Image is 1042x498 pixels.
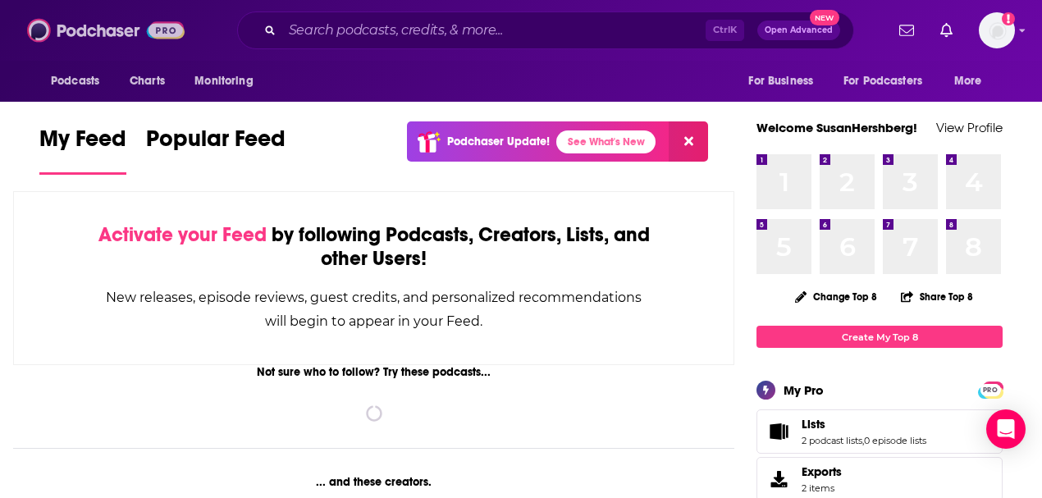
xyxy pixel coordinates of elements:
[979,12,1015,48] button: Show profile menu
[986,409,1026,449] div: Open Intercom Messenger
[756,326,1003,348] a: Create My Top 8
[737,66,834,97] button: open menu
[934,16,959,44] a: Show notifications dropdown
[130,70,165,93] span: Charts
[802,417,926,432] a: Lists
[39,125,126,175] a: My Feed
[96,286,651,333] div: New releases, episode reviews, guest credits, and personalized recommendations will begin to appe...
[146,125,286,162] span: Popular Feed
[893,16,921,44] a: Show notifications dropdown
[13,475,734,489] div: ... and these creators.
[13,365,734,379] div: Not sure who to follow? Try these podcasts...
[762,468,795,491] span: Exports
[194,70,253,93] span: Monitoring
[802,435,862,446] a: 2 podcast lists
[39,66,121,97] button: open menu
[748,70,813,93] span: For Business
[756,409,1003,454] span: Lists
[98,222,267,247] span: Activate your Feed
[282,17,706,43] input: Search podcasts, credits, & more...
[706,20,744,41] span: Ctrl K
[96,223,651,271] div: by following Podcasts, Creators, Lists, and other Users!
[843,70,922,93] span: For Podcasters
[943,66,1003,97] button: open menu
[237,11,854,49] div: Search podcasts, credits, & more...
[757,21,840,40] button: Open AdvancedNew
[556,130,656,153] a: See What's New
[765,26,833,34] span: Open Advanced
[183,66,274,97] button: open menu
[980,383,1000,395] a: PRO
[900,281,974,313] button: Share Top 8
[51,70,99,93] span: Podcasts
[864,435,926,446] a: 0 episode lists
[447,135,550,148] p: Podchaser Update!
[39,125,126,162] span: My Feed
[810,10,839,25] span: New
[802,482,842,494] span: 2 items
[119,66,175,97] a: Charts
[802,464,842,479] span: Exports
[762,420,795,443] a: Lists
[980,384,1000,396] span: PRO
[936,120,1003,135] a: View Profile
[756,120,917,135] a: Welcome SusanHershberg!
[784,382,824,398] div: My Pro
[862,435,864,446] span: ,
[146,125,286,175] a: Popular Feed
[1002,12,1015,25] svg: Add a profile image
[979,12,1015,48] span: Logged in as SusanHershberg
[785,286,887,307] button: Change Top 8
[979,12,1015,48] img: User Profile
[954,70,982,93] span: More
[833,66,946,97] button: open menu
[27,15,185,46] img: Podchaser - Follow, Share and Rate Podcasts
[802,417,825,432] span: Lists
